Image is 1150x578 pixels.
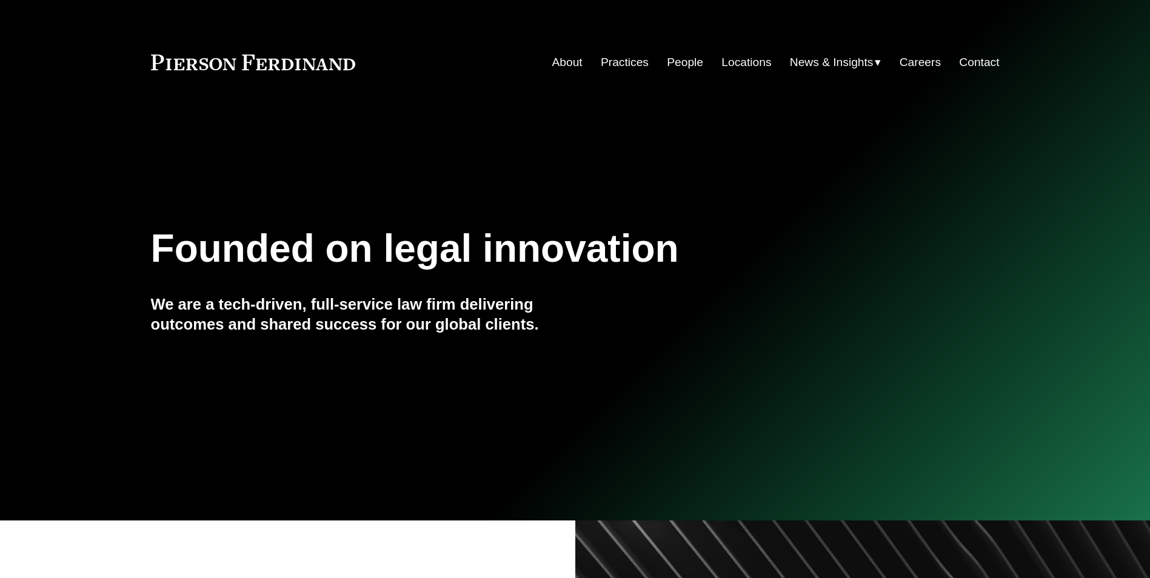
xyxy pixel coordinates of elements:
a: Contact [959,51,999,74]
h1: Founded on legal innovation [151,227,858,271]
h4: We are a tech-driven, full-service law firm delivering outcomes and shared success for our global... [151,294,575,334]
a: People [667,51,703,74]
a: folder dropdown [790,51,881,74]
a: About [552,51,583,74]
span: News & Insights [790,52,874,73]
a: Careers [900,51,941,74]
a: Locations [721,51,771,74]
a: Practices [601,51,649,74]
